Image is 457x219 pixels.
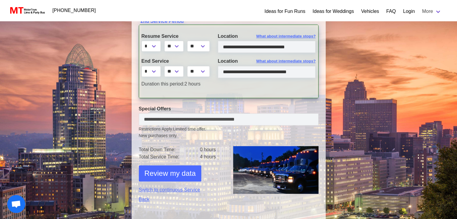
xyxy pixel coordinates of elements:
td: 4 hours [200,153,224,160]
a: Vehicles [361,8,379,15]
td: 0 hours [200,146,224,153]
span: Review my data [145,168,196,179]
span: What about intermediate stops? [256,58,316,64]
td: Total Service Time: [139,153,200,160]
a: Login [403,8,415,15]
label: Resume Service [142,33,209,40]
a: Ideas for Weddings [312,8,354,15]
img: 1.png [233,146,318,194]
div: 2 hours [137,80,213,88]
span: New purchases only. [139,133,318,139]
a: Ideas for Fun Runs [264,8,305,15]
small: Restrictions Apply. [139,127,318,139]
span: What about intermediate stops? [256,33,316,39]
button: Review my data [139,165,202,181]
a: Back [139,196,224,203]
a: More [419,5,445,17]
label: End Service [142,58,209,65]
a: FAQ [386,8,396,15]
label: Special Offers [139,105,318,112]
label: Location [218,58,316,65]
label: Location [218,33,316,40]
a: [PHONE_NUMBER] [49,4,99,16]
span: Limited time offer. [173,126,206,132]
img: MotorToys Logo [8,6,45,15]
a: Open chat [7,195,25,213]
span: Duration this period: [142,81,184,86]
td: Total Down Time: [139,146,200,153]
a: Switch to continuous Service [139,186,224,193]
